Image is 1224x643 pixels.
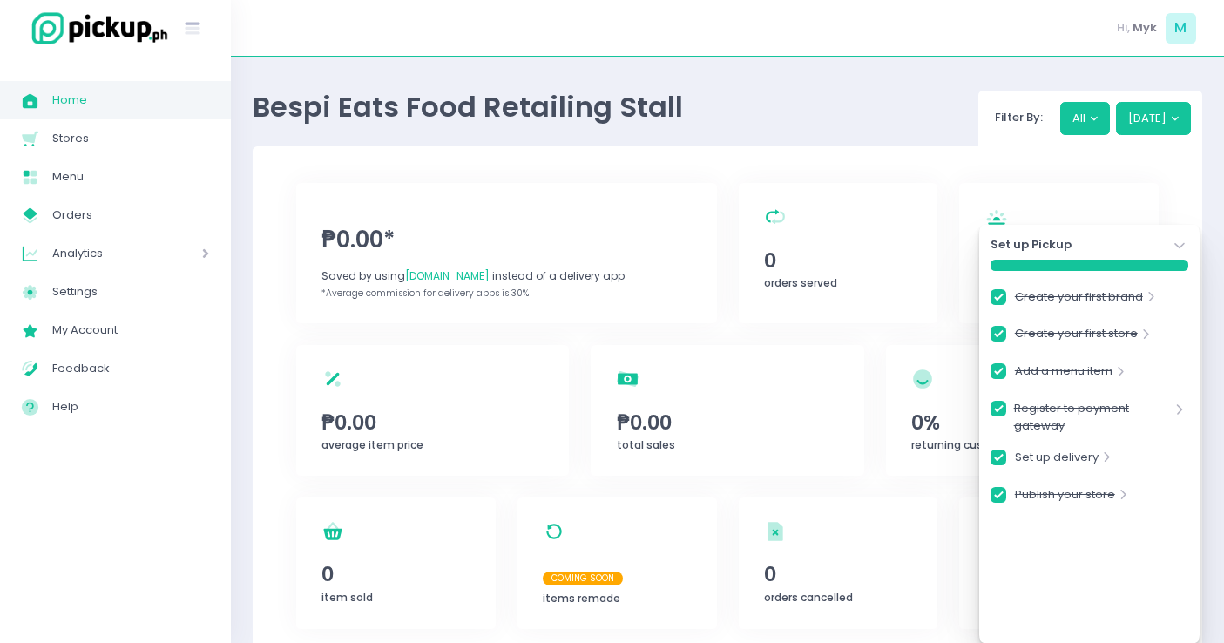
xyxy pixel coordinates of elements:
[296,345,569,476] a: ₱0.00average item price
[1117,19,1130,37] span: Hi,
[52,357,209,380] span: Feedback
[764,246,912,275] span: 0
[1014,400,1172,434] a: Register to payment gateway
[321,223,691,257] span: ₱0.00*
[617,437,675,452] span: total sales
[991,236,1072,254] strong: Set up Pickup
[253,87,683,126] span: Bespi Eats Food Retailing Stall
[911,437,1023,452] span: returning customers
[739,183,938,323] a: 0orders served
[990,109,1049,125] span: Filter By:
[22,10,170,47] img: logo
[296,497,496,629] a: 0item sold
[1060,102,1111,135] button: All
[1166,13,1196,44] span: M
[321,287,529,300] span: *Average commission for delivery apps is 30%
[52,89,209,112] span: Home
[52,127,209,150] span: Stores
[543,591,620,606] span: items remade
[959,497,1159,629] a: 0refunded orders
[739,497,938,629] a: 0orders cancelled
[1015,449,1099,472] a: Set up delivery
[959,183,1159,323] a: 0orders
[764,590,853,605] span: orders cancelled
[321,559,470,589] span: 0
[52,396,209,418] span: Help
[321,268,691,284] div: Saved by using instead of a delivery app
[591,345,863,476] a: ₱0.00total sales
[1015,325,1138,349] a: Create your first store
[1015,486,1115,510] a: Publish your store
[405,268,490,283] span: [DOMAIN_NAME]
[1015,288,1143,312] a: Create your first brand
[52,166,209,188] span: Menu
[1015,362,1112,386] a: Add a menu item
[886,345,1159,476] a: 0%returning customers
[764,275,837,290] span: orders served
[1133,19,1157,37] span: Myk
[321,408,544,437] span: ₱0.00
[911,408,1133,437] span: 0%
[321,590,373,605] span: item sold
[543,572,623,585] span: Coming Soon
[52,242,152,265] span: Analytics
[52,319,209,342] span: My Account
[764,559,912,589] span: 0
[617,408,839,437] span: ₱0.00
[52,204,209,227] span: Orders
[1116,102,1192,135] button: [DATE]
[52,281,209,303] span: Settings
[321,437,423,452] span: average item price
